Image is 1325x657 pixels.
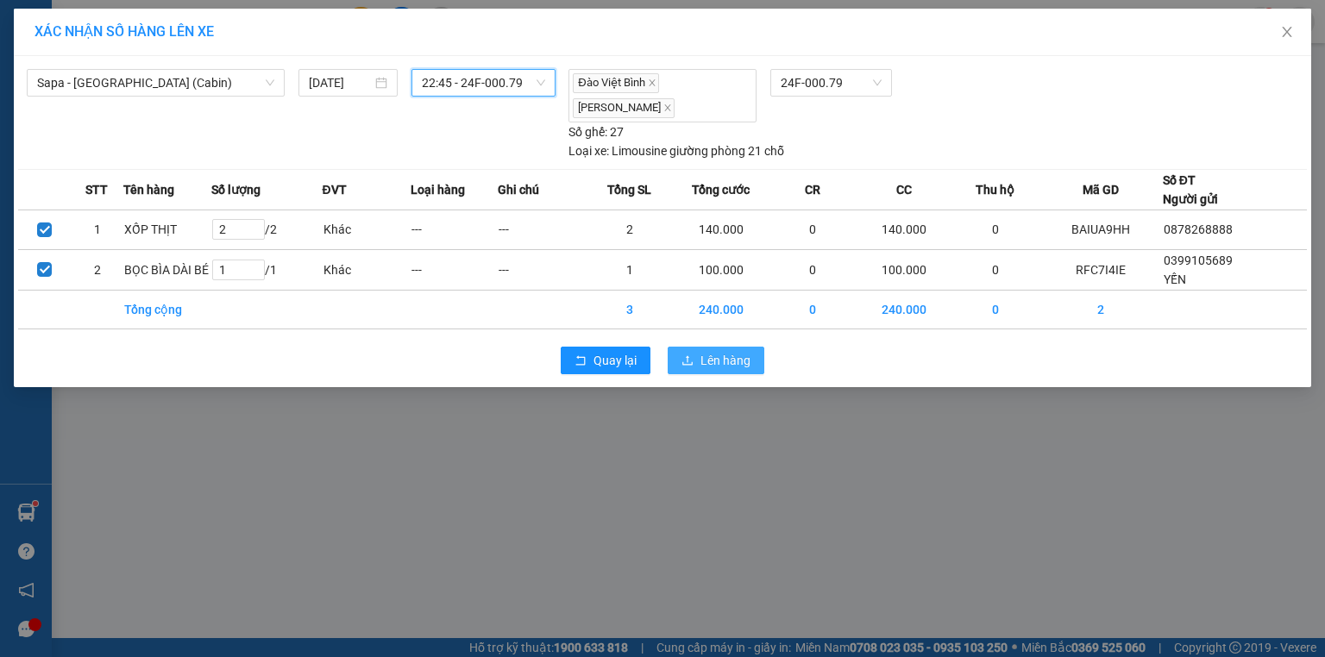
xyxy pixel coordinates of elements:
span: Lên hàng [700,351,750,370]
button: Close [1263,9,1311,57]
span: Đào Việt Bình [573,73,658,93]
td: RFC7I4IE [1039,249,1163,290]
span: 0878268888 [1164,222,1233,236]
span: Quay lại [593,351,637,370]
td: 2 [1039,290,1163,328]
td: / 2 [211,210,322,249]
span: upload [681,354,694,368]
button: uploadLên hàng [668,347,764,374]
span: close [1280,25,1294,39]
span: 22:45 - 24F-000.79 [422,70,546,96]
td: 100.000 [674,249,769,290]
img: logo.jpg [9,14,96,100]
span: Ghi chú [498,180,539,199]
td: Tổng cộng [123,290,211,328]
span: Sapa - Hà Nội (Cabin) [37,70,274,96]
td: Khác [323,210,411,249]
span: CC [896,180,912,199]
input: 15/08/2025 [309,73,372,92]
td: --- [498,249,586,290]
td: 3 [586,290,674,328]
span: ĐVT [323,180,347,199]
div: 27 [568,122,624,141]
td: 100.000 [857,249,951,290]
span: XÁC NHẬN SỐ HÀNG LÊN XE [35,23,214,40]
span: 24F-000.79 [781,70,881,96]
button: rollbackQuay lại [561,347,650,374]
td: 2 [586,210,674,249]
div: Số ĐT Người gửi [1163,171,1218,209]
span: YẾN [1164,272,1186,286]
td: 140.000 [674,210,769,249]
span: Mã GD [1083,180,1119,199]
td: 240.000 [674,290,769,328]
span: STT [85,180,108,199]
span: Số ghế: [568,122,607,141]
td: --- [411,210,499,249]
td: 0 [769,210,857,249]
b: [DOMAIN_NAME] [230,14,417,42]
span: Loại xe: [568,141,609,160]
span: Thu hộ [976,180,1014,199]
span: Tổng SL [607,180,651,199]
td: 1 [586,249,674,290]
span: close [648,78,656,87]
span: Tổng cước [692,180,750,199]
td: 140.000 [857,210,951,249]
td: 0 [769,290,857,328]
td: 2 [71,249,123,290]
td: Khác [323,249,411,290]
span: Loại hàng [411,180,465,199]
td: / 1 [211,249,322,290]
td: 1 [71,210,123,249]
td: 0 [769,249,857,290]
td: 0 [951,290,1039,328]
span: Số lượng [211,180,261,199]
td: XỐP THỊT [123,210,211,249]
span: [PERSON_NAME] [573,98,675,118]
span: close [663,103,672,112]
td: --- [498,210,586,249]
h2: VP Nhận: VP Nhận 779 Giải Phóng [91,100,417,263]
span: 0399105689 [1164,253,1233,267]
td: 240.000 [857,290,951,328]
span: rollback [575,354,587,368]
span: Tên hàng [123,180,174,199]
b: Sao Việt [104,41,210,69]
h2: 7YEC4A8Y [9,100,139,128]
td: --- [411,249,499,290]
td: 0 [951,210,1039,249]
td: 0 [951,249,1039,290]
td: BỌC BÌA DÀI BÉ [123,249,211,290]
div: Limousine giường phòng 21 chỗ [568,141,784,160]
span: CR [805,180,820,199]
td: BAIUA9HH [1039,210,1163,249]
